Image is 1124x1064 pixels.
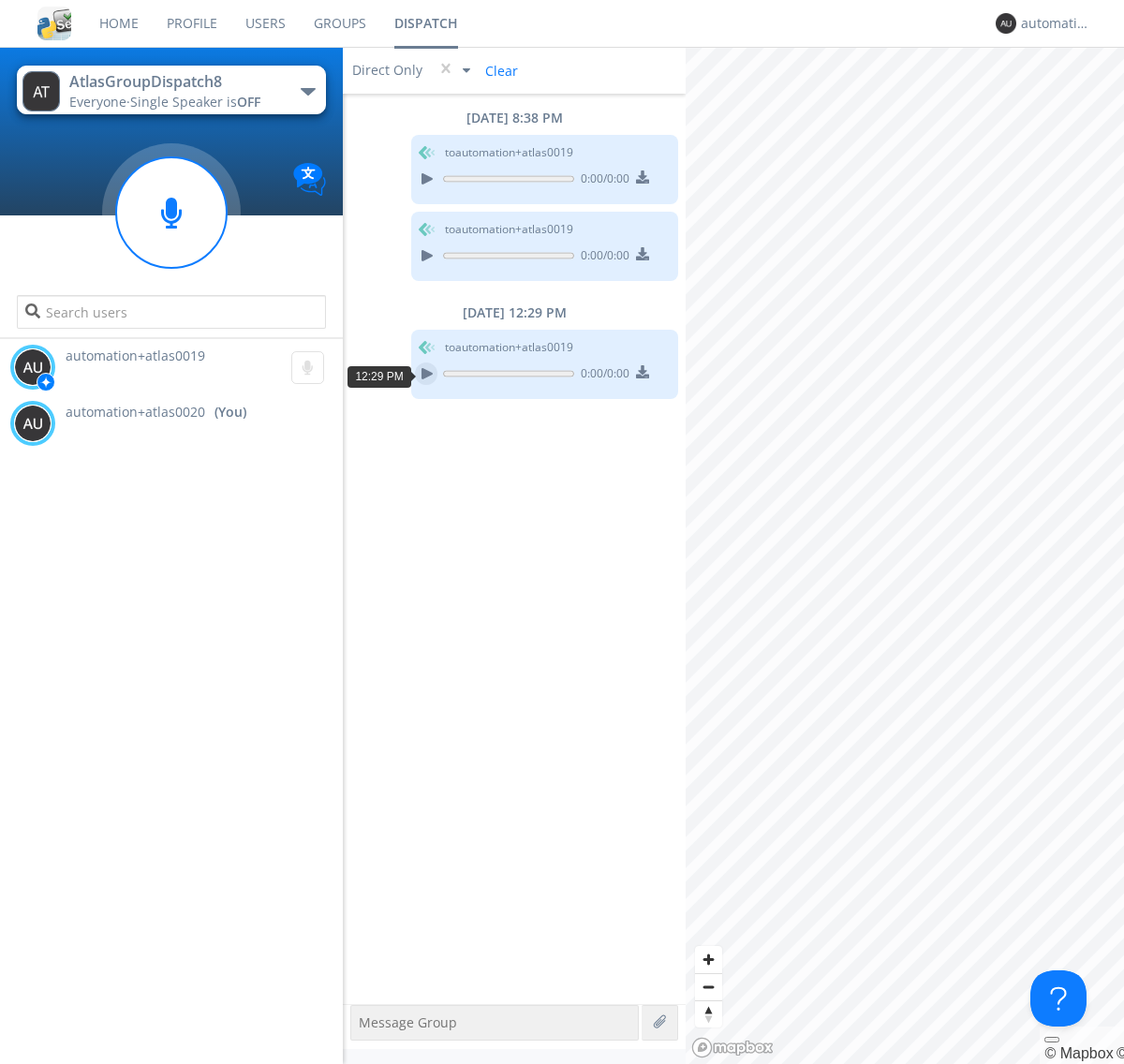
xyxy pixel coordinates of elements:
div: [DATE] 12:29 PM [343,303,686,322]
img: caret-down-sm.svg [463,68,470,73]
button: Zoom in [695,946,722,973]
span: Clear [474,56,525,84]
img: download media button [636,247,649,260]
div: (You) [214,403,246,421]
button: Zoom out [695,973,722,1000]
span: to automation+atlas0019 [445,221,573,238]
span: to automation+atlas0019 [445,144,573,161]
span: 0:00 / 0:00 [574,365,629,386]
span: automation+atlas0020 [66,403,205,421]
a: Mapbox [1044,1045,1113,1061]
img: download media button [636,365,649,378]
button: Reset bearing to north [695,1000,722,1027]
span: 0:00 / 0:00 [574,170,629,191]
div: Everyone · [69,93,280,111]
span: Single Speaker is [130,93,260,111]
img: download media button [636,170,649,184]
button: AtlasGroupDispatch8Everyone·Single Speaker isOFF [17,66,325,114]
div: AtlasGroupDispatch8 [69,71,280,93]
button: Toggle attribution [1044,1037,1059,1042]
span: 12:29 PM [355,370,403,383]
img: Translation enabled [293,163,326,196]
iframe: Toggle Customer Support [1030,970,1087,1027]
span: OFF [237,93,260,111]
span: Zoom out [695,974,722,1000]
div: [DATE] 8:38 PM [343,109,686,127]
img: 373638.png [14,405,52,442]
img: 373638.png [14,348,52,386]
input: Search users [17,295,325,329]
div: automation+atlas0020 [1021,14,1091,33]
img: 373638.png [22,71,60,111]
a: Mapbox logo [691,1037,774,1058]
img: cddb5a64eb264b2086981ab96f4c1ba7 [37,7,71,40]
span: to automation+atlas0019 [445,339,573,356]
div: Direct Only [352,61,427,80]
span: Reset bearing to north [695,1001,722,1027]
span: 0:00 / 0:00 [574,247,629,268]
span: automation+atlas0019 [66,347,205,364]
img: 373638.png [996,13,1016,34]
